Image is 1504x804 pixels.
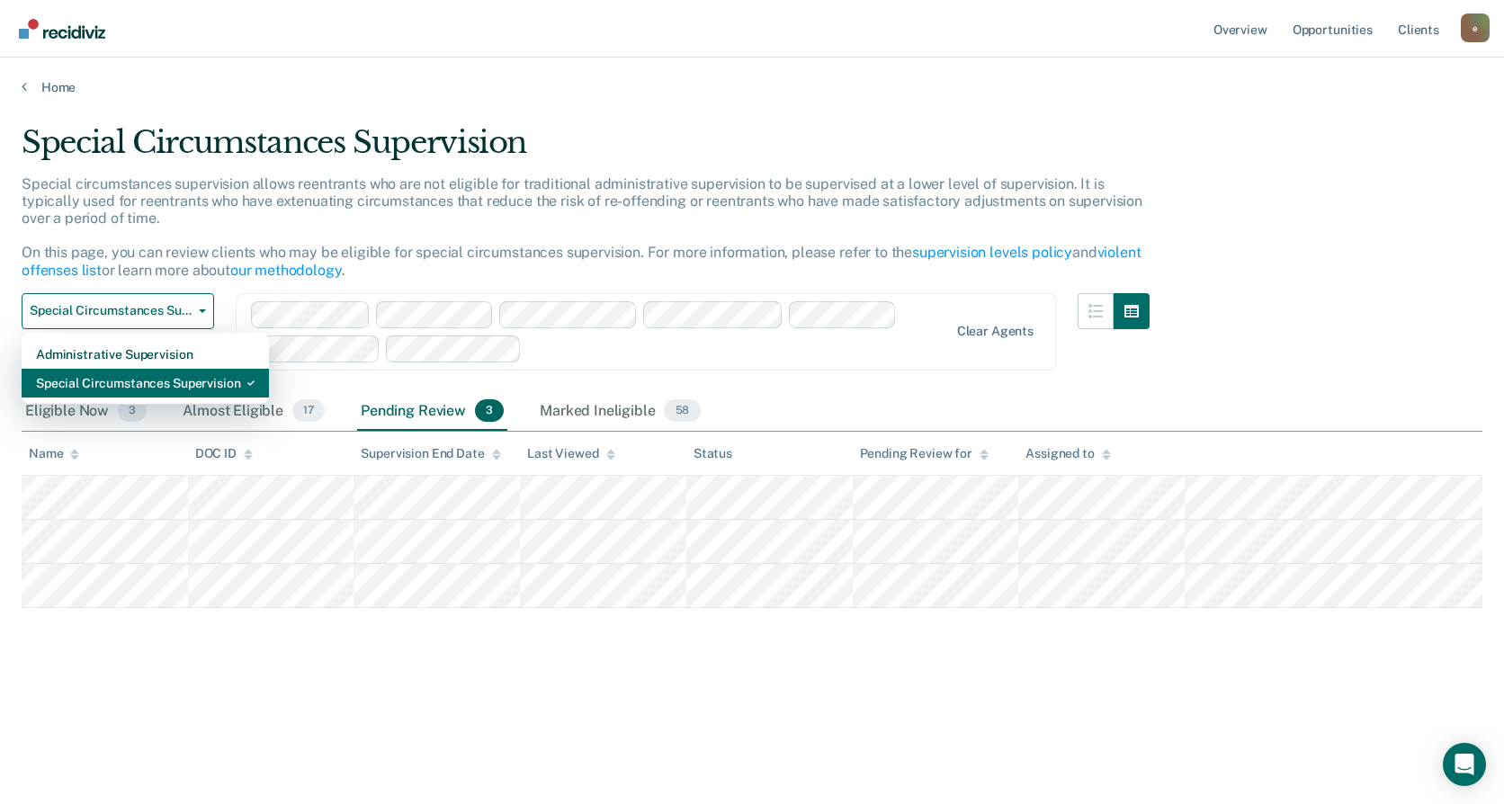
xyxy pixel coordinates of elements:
a: Home [22,79,1482,95]
div: Open Intercom Messenger [1443,743,1486,786]
div: Special Circumstances Supervision [22,124,1150,175]
div: Status [694,446,732,461]
a: violent offenses list [22,244,1141,278]
div: Name [29,446,79,461]
span: 58 [664,399,700,423]
div: DOC ID [195,446,253,461]
div: Almost Eligible17 [179,392,328,432]
div: Special Circumstances Supervision [36,369,255,398]
span: 3 [118,399,147,423]
div: Pending Review3 [357,392,507,432]
span: 3 [475,399,504,423]
div: e [1461,13,1490,42]
span: 17 [292,399,325,423]
button: Special Circumstances Supervision [22,293,214,329]
img: Recidiviz [19,19,105,39]
span: Special Circumstances Supervision [30,303,192,318]
div: Eligible Now3 [22,392,150,432]
div: Last Viewed [527,446,614,461]
div: Assigned to [1025,446,1110,461]
div: Supervision End Date [361,446,500,461]
a: supervision levels policy [912,244,1072,261]
div: Marked Ineligible58 [536,392,703,432]
a: our methodology [230,262,342,279]
div: Pending Review for [860,446,989,461]
div: Administrative Supervision [36,340,255,369]
button: Profile dropdown button [1461,13,1490,42]
div: Clear agents [957,324,1034,339]
p: Special circumstances supervision allows reentrants who are not eligible for traditional administ... [22,175,1142,279]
